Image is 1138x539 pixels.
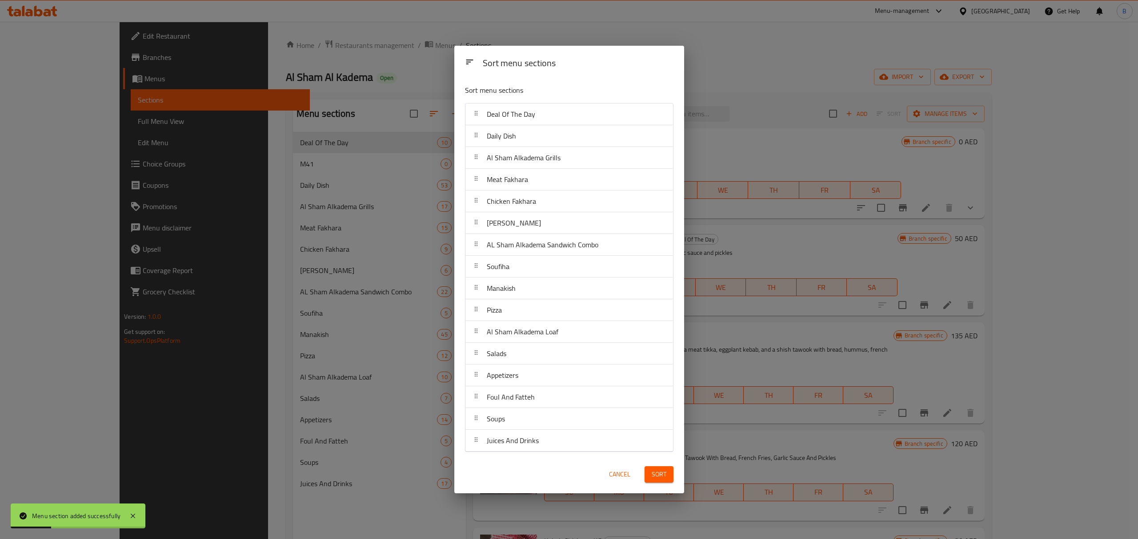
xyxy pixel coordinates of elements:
[487,194,536,208] span: Chicken Fakhara
[487,173,528,186] span: Meat Fakhara
[487,303,502,317] span: Pizza
[645,466,673,483] button: Sort
[487,129,516,143] span: Daily Dish
[487,151,561,164] span: Al Sham Alkadema Grills
[605,466,634,483] button: Cancel
[465,190,673,212] div: Chicken Fakhara
[465,430,673,452] div: Juices And Drinks
[487,238,598,251] span: AL Sham Alkadema Sandwich Combo
[487,260,509,273] span: Soufiha
[465,299,673,321] div: Pizza
[487,281,516,295] span: Manakish
[465,212,673,234] div: [PERSON_NAME]
[465,103,673,125] div: Deal Of The Day
[652,469,666,480] span: Sort
[465,85,630,96] p: Sort menu sections
[487,325,558,338] span: Al Sham Alkadema Loaf
[487,369,518,382] span: Appetizers
[32,511,120,521] div: Menu section added successfully
[465,321,673,343] div: Al Sham Alkadema Loaf
[465,408,673,430] div: Soups
[465,343,673,365] div: Salads
[487,412,505,425] span: Soups
[465,386,673,408] div: Foul And Fatteh
[465,234,673,256] div: AL Sham Alkadema Sandwich Combo
[479,54,677,74] div: Sort menu sections
[609,469,630,480] span: Cancel
[487,347,506,360] span: Salads
[465,147,673,169] div: Al Sham Alkadema Grills
[465,365,673,386] div: Appetizers
[465,256,673,277] div: Soufiha
[465,125,673,147] div: Daily Dish
[465,277,673,299] div: Manakish
[487,216,541,230] span: [PERSON_NAME]
[487,390,535,404] span: Foul And Fatteh
[465,169,673,190] div: Meat Fakhara
[487,107,535,121] span: Deal Of The Day
[487,434,539,447] span: Juices And Drinks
